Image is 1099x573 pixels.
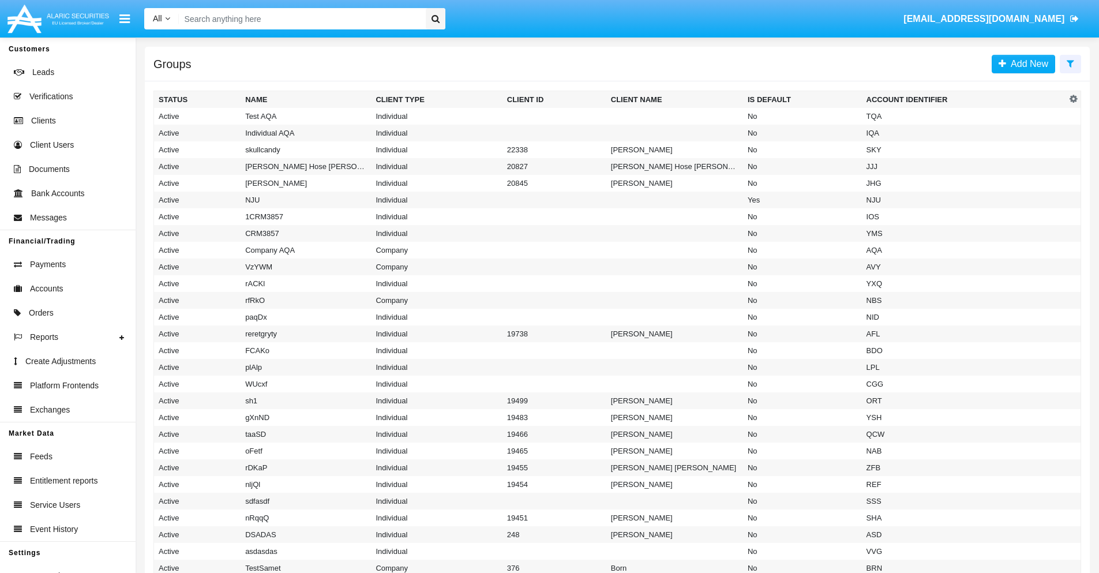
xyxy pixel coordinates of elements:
[241,376,371,392] td: WUcxf
[154,409,241,426] td: Active
[154,392,241,409] td: Active
[371,141,502,158] td: Individual
[144,13,179,25] a: All
[743,510,862,526] td: No
[743,141,862,158] td: No
[154,292,241,309] td: Active
[241,426,371,443] td: taaSD
[743,175,862,192] td: No
[29,307,54,319] span: Orders
[371,309,502,325] td: Individual
[862,376,1067,392] td: CGG
[30,331,58,343] span: Reports
[606,510,743,526] td: [PERSON_NAME]
[241,493,371,510] td: sdfasdf
[241,175,371,192] td: [PERSON_NAME]
[862,543,1067,560] td: VVG
[241,208,371,225] td: 1CRM3857
[241,108,371,125] td: Test AQA
[30,451,52,463] span: Feeds
[502,426,606,443] td: 19466
[371,376,502,392] td: Individual
[241,225,371,242] td: CRM3857
[606,526,743,543] td: [PERSON_NAME]
[743,192,862,208] td: Yes
[371,510,502,526] td: Individual
[154,526,241,543] td: Active
[241,443,371,459] td: oFetf
[371,325,502,342] td: Individual
[502,510,606,526] td: 19451
[154,225,241,242] td: Active
[154,275,241,292] td: Active
[743,108,862,125] td: No
[154,242,241,259] td: Active
[862,443,1067,459] td: NAB
[862,242,1067,259] td: AQA
[154,158,241,175] td: Active
[241,91,371,108] th: Name
[30,499,80,511] span: Service Users
[241,325,371,342] td: reretgryty
[30,283,63,295] span: Accounts
[743,91,862,108] th: Is Default
[743,342,862,359] td: No
[153,59,192,69] h5: Groups
[743,242,862,259] td: No
[992,55,1055,73] a: Add New
[154,259,241,275] td: Active
[241,125,371,141] td: Individual AQA
[241,158,371,175] td: [PERSON_NAME] Hose [PERSON_NAME]
[241,459,371,476] td: rDKaP
[154,376,241,392] td: Active
[862,409,1067,426] td: YSH
[606,91,743,108] th: Client Name
[862,526,1067,543] td: ASD
[154,208,241,225] td: Active
[371,292,502,309] td: Company
[898,3,1085,35] a: [EMAIL_ADDRESS][DOMAIN_NAME]
[241,242,371,259] td: Company AQA
[371,125,502,141] td: Individual
[371,158,502,175] td: Individual
[371,426,502,443] td: Individual
[371,259,502,275] td: Company
[606,141,743,158] td: [PERSON_NAME]
[743,476,862,493] td: No
[154,359,241,376] td: Active
[743,543,862,560] td: No
[154,493,241,510] td: Active
[743,225,862,242] td: No
[606,459,743,476] td: [PERSON_NAME] [PERSON_NAME]
[502,443,606,459] td: 19465
[502,91,606,108] th: Client ID
[371,108,502,125] td: Individual
[154,192,241,208] td: Active
[32,66,54,78] span: Leads
[862,175,1067,192] td: JHG
[241,141,371,158] td: skullcandy
[743,426,862,443] td: No
[241,342,371,359] td: FCAKo
[371,543,502,560] td: Individual
[502,409,606,426] td: 19483
[743,158,862,175] td: No
[30,380,99,392] span: Platform Frontends
[862,309,1067,325] td: NID
[371,342,502,359] td: Individual
[371,409,502,426] td: Individual
[241,359,371,376] td: plAlp
[241,192,371,208] td: NJU
[154,543,241,560] td: Active
[743,459,862,476] td: No
[502,526,606,543] td: 248
[862,459,1067,476] td: ZFB
[30,475,98,487] span: Entitlement reports
[862,426,1067,443] td: QCW
[862,208,1067,225] td: IOS
[862,158,1067,175] td: JJJ
[371,275,502,292] td: Individual
[743,409,862,426] td: No
[154,108,241,125] td: Active
[371,493,502,510] td: Individual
